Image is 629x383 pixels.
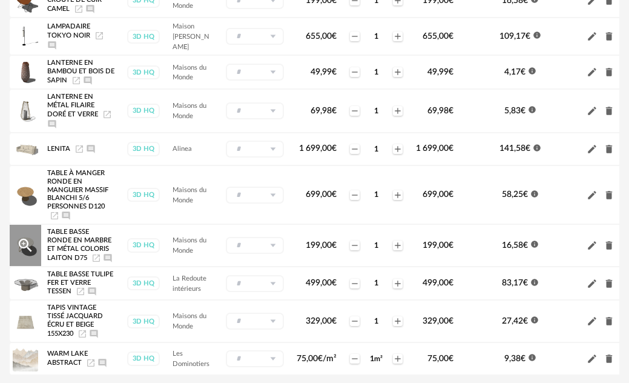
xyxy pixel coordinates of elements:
[521,107,525,115] span: €
[13,59,38,85] img: Product pack shot
[127,315,160,328] div: 3D HQ
[85,5,95,12] span: Ajouter un commentaire
[299,144,337,153] span: 1 699,00
[525,144,530,153] span: €
[604,316,614,327] span: Delete icon
[47,271,113,295] span: Table Basse Tulipe Fer Et Verre Tessen
[423,190,453,199] span: 699,00
[127,188,160,202] div: 3D HQ
[173,145,192,152] span: Alinea
[449,32,453,41] span: €
[91,255,101,261] span: Launch icon
[427,68,453,76] span: 49,99
[332,317,337,325] span: €
[306,190,337,199] span: 699,00
[504,107,525,115] span: 5,83
[127,238,160,252] a: 3D HQ
[587,240,598,251] span: Pencil icon
[226,102,284,119] div: Sélectionner un groupe
[127,276,160,290] a: 3D HQ
[361,32,392,41] div: 1
[350,316,360,326] span: Minus icon
[604,190,614,201] span: Delete icon
[13,308,38,334] img: Product pack shot
[499,144,530,153] span: 141,58
[74,5,84,12] a: Launch icon
[127,65,160,79] a: 3D HQ
[393,241,403,250] span: Plus icon
[587,144,598,155] span: Pencil icon
[604,353,614,364] span: Delete icon
[173,275,206,292] span: La Redoute intérieurs
[127,30,160,44] a: 3D HQ
[127,142,160,156] a: 3D HQ
[332,68,337,76] span: €
[350,32,360,41] span: Minus icon
[350,144,360,154] span: Minus icon
[74,145,84,152] a: Launch icon
[393,190,403,200] span: Plus icon
[77,330,87,337] a: Launch icon
[587,316,598,327] span: Pencil icon
[86,359,96,366] span: Launch icon
[528,105,536,114] span: Information icon
[127,351,160,365] a: 3D HQ
[587,67,598,78] span: Pencil icon
[226,187,284,204] div: Sélectionner un groupe
[521,355,525,363] span: €
[13,182,38,208] img: Product pack shot
[297,355,337,363] span: 75,00
[318,355,337,363] span: €/m²
[393,32,403,41] span: Plus icon
[47,170,108,210] span: Table à manger ronde en manguier massif blanchi 5/6 personnes D120
[332,190,337,199] span: €
[449,144,453,153] span: €
[449,279,453,287] span: €
[332,144,337,153] span: €
[350,279,360,288] span: Minus icon
[76,288,85,295] a: Launch icon
[311,107,337,115] span: 69,98
[306,279,337,287] span: 499,00
[587,105,598,116] span: Pencil icon
[528,353,536,362] span: Information icon
[502,241,528,250] span: 16,58
[350,67,360,77] span: Minus icon
[361,144,392,154] div: 1
[127,104,160,118] a: 3D HQ
[173,23,209,50] span: Maison [PERSON_NAME]
[47,60,114,84] span: Lanterne en bambou et bois de sapin
[127,315,160,328] a: 3D HQ
[393,354,403,364] span: Plus icon
[332,279,337,287] span: €
[604,144,614,155] span: Delete icon
[604,105,614,116] span: Delete icon
[127,276,160,290] div: 3D HQ
[504,68,525,76] span: 4,17
[502,279,528,287] span: 83,17
[50,212,59,219] span: Launch icon
[502,317,528,325] span: 27,42
[226,350,284,367] div: Sélectionner un groupe
[350,354,360,364] span: Minus icon
[533,143,541,152] span: Information icon
[604,278,614,289] span: Delete icon
[393,316,403,326] span: Plus icon
[393,144,403,154] span: Plus icon
[16,236,35,255] span: Magnify Plus Outline icon
[83,77,93,84] span: Ajouter un commentaire
[449,68,453,76] span: €
[427,107,453,115] span: 69,98
[423,279,453,287] span: 499,00
[530,240,539,248] span: Information icon
[127,351,160,365] div: 3D HQ
[523,241,528,250] span: €
[173,237,206,254] span: Maisons du Monde
[127,238,160,252] div: 3D HQ
[393,106,403,116] span: Plus icon
[530,189,539,198] span: Information icon
[102,111,112,118] span: Launch icon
